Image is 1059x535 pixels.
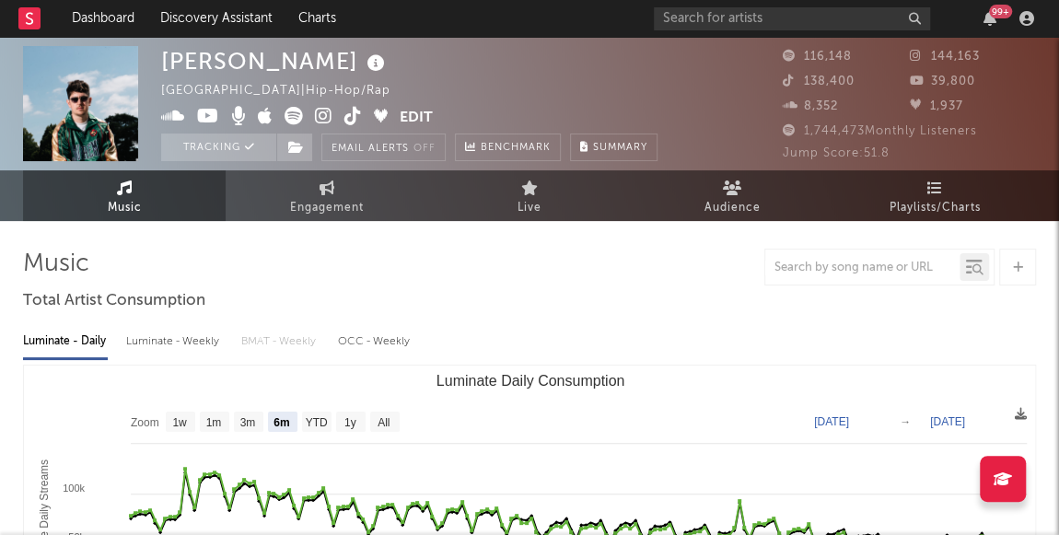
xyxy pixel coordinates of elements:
[783,51,852,63] span: 116,148
[161,80,412,102] div: [GEOGRAPHIC_DATA] | Hip-Hop/Rap
[126,326,223,357] div: Luminate - Weekly
[23,326,108,357] div: Luminate - Daily
[413,144,436,154] em: Off
[108,197,142,219] span: Music
[900,415,911,428] text: →
[814,415,849,428] text: [DATE]
[704,197,761,219] span: Audience
[890,197,981,219] span: Playlists/Charts
[455,134,561,161] a: Benchmark
[400,107,433,130] button: Edit
[481,137,551,159] span: Benchmark
[23,290,205,312] span: Total Artist Consumption
[321,134,446,161] button: Email AlertsOff
[783,76,855,87] span: 138,400
[570,134,658,161] button: Summary
[983,11,996,26] button: 99+
[206,416,222,429] text: 1m
[654,7,930,30] input: Search for artists
[23,170,226,221] a: Music
[833,170,1036,221] a: Playlists/Charts
[338,326,412,357] div: OCC - Weekly
[783,100,838,112] span: 8,352
[306,416,328,429] text: YTD
[989,5,1012,18] div: 99 +
[783,147,890,159] span: Jump Score: 51.8
[378,416,390,429] text: All
[131,416,159,429] text: Zoom
[910,76,975,87] span: 39,800
[631,170,833,221] a: Audience
[910,100,963,112] span: 1,937
[783,125,977,137] span: 1,744,473 Monthly Listeners
[593,143,647,153] span: Summary
[930,415,965,428] text: [DATE]
[436,373,625,389] text: Luminate Daily Consumption
[63,483,85,494] text: 100k
[161,134,276,161] button: Tracking
[765,261,960,275] input: Search by song name or URL
[226,170,428,221] a: Engagement
[172,416,187,429] text: 1w
[428,170,631,221] a: Live
[161,46,390,76] div: [PERSON_NAME]
[910,51,980,63] span: 144,163
[290,197,364,219] span: Engagement
[240,416,256,429] text: 3m
[273,416,289,429] text: 6m
[518,197,541,219] span: Live
[344,416,356,429] text: 1y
